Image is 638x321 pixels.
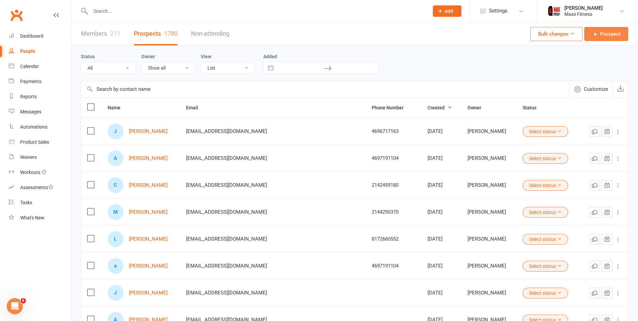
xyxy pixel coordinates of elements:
[20,79,41,84] div: Payments
[9,44,71,59] a: People
[584,27,628,41] a: Prospect
[20,154,37,160] div: Waivers
[523,126,568,137] button: Select status
[467,290,511,296] div: [PERSON_NAME]
[129,182,167,188] a: [PERSON_NAME]
[523,288,568,298] button: Select status
[20,124,47,130] div: Automations
[9,165,71,180] a: Workouts
[186,125,267,138] span: [EMAIL_ADDRESS][DOMAIN_NAME]
[263,54,379,59] label: Added
[164,30,178,37] div: 1780
[81,81,569,97] input: Search by contact name
[467,263,511,269] div: [PERSON_NAME]
[20,109,41,114] div: Messages
[372,155,416,161] div: 4697191104
[523,261,568,272] button: Select status
[110,30,120,37] div: 211
[108,104,128,112] button: Name
[108,204,123,220] div: M
[9,74,71,89] a: Payments
[129,290,167,296] a: [PERSON_NAME]
[20,215,44,220] div: What's New
[108,177,123,193] div: C
[201,54,211,59] label: View
[372,263,416,269] div: 4697191104
[186,179,267,191] span: [EMAIL_ADDRESS][DOMAIN_NAME]
[21,298,26,304] span: 6
[467,129,511,134] div: [PERSON_NAME]
[445,8,453,14] span: Add
[523,105,544,110] span: Status
[9,180,71,195] a: Assessments
[81,54,95,59] label: Status
[9,150,71,165] a: Waivers
[467,155,511,161] div: [PERSON_NAME]
[523,180,568,191] button: Select status
[564,5,603,11] div: [PERSON_NAME]
[467,105,489,110] span: Owner
[129,263,167,269] a: [PERSON_NAME]
[427,105,452,110] span: Created
[20,139,49,145] div: Product Sales
[564,11,603,17] div: Maax Fitness
[467,209,511,215] div: [PERSON_NAME]
[108,258,123,274] div: a
[20,200,32,205] div: Tasks
[108,285,123,301] div: J
[9,104,71,119] a: Messages
[467,236,511,242] div: [PERSON_NAME]
[186,104,205,112] button: Email
[600,30,621,38] span: Prospect
[548,4,561,18] img: thumb_image1759205071.png
[20,33,43,39] div: Dashboard
[134,22,178,45] a: Prospects1780
[9,59,71,74] a: Calendar
[129,155,167,161] a: [PERSON_NAME]
[20,64,39,69] div: Calendar
[489,3,508,19] span: Settings
[530,27,583,41] button: Bulk changes
[108,123,123,139] div: J
[108,231,123,247] div: L
[372,209,416,215] div: 2144290370
[467,104,489,112] button: Owner
[427,263,455,269] div: [DATE]
[186,152,267,165] span: [EMAIL_ADDRESS][DOMAIN_NAME]
[9,135,71,150] a: Product Sales
[265,62,277,74] button: Interact with the calendar and add the check-in date for your trip.
[20,94,37,99] div: Reports
[108,105,128,110] span: Name
[108,150,123,166] div: A
[372,105,411,110] span: Phone Number
[186,233,267,245] span: [EMAIL_ADDRESS][DOMAIN_NAME]
[427,104,452,112] button: Created
[523,207,568,218] button: Select status
[523,153,568,164] button: Select status
[523,104,544,112] button: Status
[427,236,455,242] div: [DATE]
[186,286,267,299] span: [EMAIL_ADDRESS][DOMAIN_NAME]
[20,185,53,190] div: Assessments
[186,259,267,272] span: [EMAIL_ADDRESS][DOMAIN_NAME]
[186,105,205,110] span: Email
[9,195,71,210] a: Tasks
[9,119,71,135] a: Automations
[9,89,71,104] a: Reports
[20,48,35,54] div: People
[88,6,424,16] input: Search...
[584,85,608,93] span: Customize
[20,170,40,175] div: Workouts
[129,236,167,242] a: [PERSON_NAME]
[81,22,120,45] a: Members211
[427,129,455,134] div: [DATE]
[372,104,411,112] button: Phone Number
[569,81,612,97] button: Customize
[427,182,455,188] div: [DATE]
[372,129,416,134] div: 4696717163
[427,209,455,215] div: [DATE]
[9,29,71,44] a: Dashboard
[372,236,416,242] div: 8172660552
[8,7,25,24] a: Clubworx
[191,22,229,45] a: Non-attending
